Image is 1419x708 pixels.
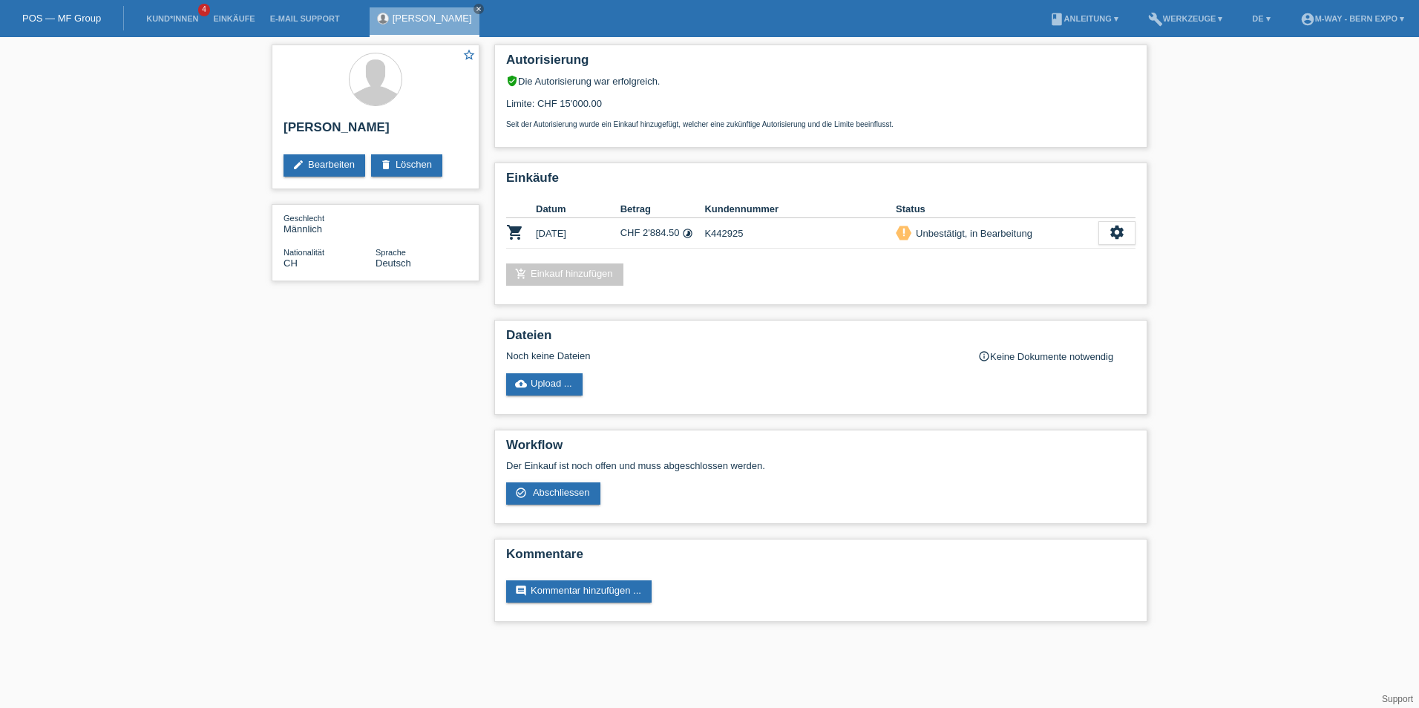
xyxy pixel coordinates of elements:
th: Betrag [620,200,705,218]
a: star_border [462,48,476,64]
a: cloud_uploadUpload ... [506,373,583,396]
span: Schweiz [284,258,298,269]
span: Deutsch [376,258,411,269]
i: comment [515,585,527,597]
h2: [PERSON_NAME] [284,120,468,142]
th: Status [896,200,1098,218]
i: build [1148,12,1163,27]
a: POS — MF Group [22,13,101,24]
i: POSP00027147 [506,223,524,241]
h2: Einkäufe [506,171,1135,193]
a: deleteLöschen [371,154,442,177]
th: Kundennummer [704,200,896,218]
a: bookAnleitung ▾ [1042,14,1126,23]
div: Keine Dokumente notwendig [978,350,1135,362]
i: info_outline [978,350,990,362]
th: Datum [536,200,620,218]
i: add_shopping_cart [515,268,527,280]
div: Noch keine Dateien [506,350,960,361]
i: account_circle [1300,12,1315,27]
a: check_circle_outline Abschliessen [506,482,600,505]
span: Geschlecht [284,214,324,223]
h2: Kommentare [506,547,1135,569]
h2: Autorisierung [506,53,1135,75]
a: Kund*innen [139,14,206,23]
span: 4 [198,4,210,16]
a: [PERSON_NAME] [393,13,472,24]
i: book [1049,12,1064,27]
a: close [473,4,484,14]
a: editBearbeiten [284,154,365,177]
h2: Workflow [506,438,1135,460]
i: settings [1109,224,1125,240]
div: Männlich [284,212,376,235]
a: E-Mail Support [263,14,347,23]
a: commentKommentar hinzufügen ... [506,580,652,603]
i: cloud_upload [515,378,527,390]
div: Die Autorisierung war erfolgreich. [506,75,1135,87]
p: Der Einkauf ist noch offen und muss abgeschlossen werden. [506,460,1135,471]
td: K442925 [704,218,896,249]
a: DE ▾ [1245,14,1277,23]
i: close [475,5,482,13]
h2: Dateien [506,328,1135,350]
p: Seit der Autorisierung wurde ein Einkauf hinzugefügt, welcher eine zukünftige Autorisierung und d... [506,120,1135,128]
a: buildWerkzeuge ▾ [1141,14,1230,23]
a: Support [1382,694,1413,704]
i: verified_user [506,75,518,87]
i: star_border [462,48,476,62]
i: delete [380,159,392,171]
a: Einkäufe [206,14,262,23]
span: Nationalität [284,248,324,257]
a: account_circlem-way - Bern Expo ▾ [1293,14,1412,23]
div: Limite: CHF 15'000.00 [506,87,1135,128]
i: check_circle_outline [515,487,527,499]
span: Sprache [376,248,406,257]
td: [DATE] [536,218,620,249]
i: Fixe Raten (12 Raten) [682,228,693,239]
div: Unbestätigt, in Bearbeitung [911,226,1032,241]
a: add_shopping_cartEinkauf hinzufügen [506,263,623,286]
i: edit [292,159,304,171]
span: Abschliessen [533,487,590,498]
i: priority_high [899,227,909,237]
td: CHF 2'884.50 [620,218,705,249]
